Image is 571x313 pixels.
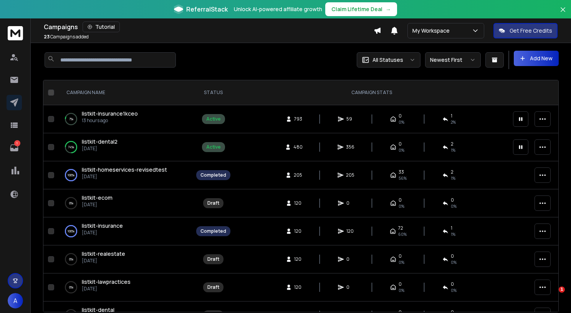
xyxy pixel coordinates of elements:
[346,172,354,178] span: 205
[399,259,404,265] span: 0%
[82,222,123,229] span: listkit-insurance
[346,144,354,150] span: 356
[543,287,561,305] iframe: Intercom live chat
[7,140,22,156] a: 1
[44,34,89,40] p: Campaigns added
[294,172,302,178] span: 205
[398,225,403,231] span: 72
[82,278,131,285] span: listkit-lawpractices
[82,166,167,174] a: listkit-homeservices-revisedtest
[399,147,404,153] span: 0%
[514,51,559,66] button: Add New
[451,259,457,265] span: 0%
[451,169,453,175] span: 2
[293,144,303,150] span: 480
[425,52,481,68] button: Newest First
[207,256,219,262] div: Draft
[82,194,113,202] a: listkit-ecom
[346,200,354,206] span: 0
[68,171,74,179] p: 100 %
[451,253,454,259] span: 0
[325,2,397,16] button: Claim Lifetime Deal→
[82,278,131,286] a: listkit-lawpractices
[386,5,391,13] span: →
[68,143,74,151] p: 74 %
[399,169,404,175] span: 33
[346,228,354,234] span: 120
[346,284,354,290] span: 0
[346,256,354,262] span: 0
[207,200,219,206] div: Draft
[451,203,457,209] span: 0%
[82,174,167,180] p: [DATE]
[82,118,138,124] p: 13 hours ago
[82,110,138,118] a: listkit-insurance1kceo
[82,286,131,292] p: [DATE]
[510,27,552,35] p: Get Free Credits
[294,200,302,206] span: 120
[83,22,120,32] button: Tutorial
[14,140,20,146] p: 1
[82,250,125,258] a: listkit-realestate
[82,202,113,208] p: [DATE]
[399,113,402,119] span: 0
[192,80,235,105] th: STATUS
[57,80,192,105] th: CAMPAIGN NAME
[399,203,404,209] span: 0%
[69,255,73,263] p: 0 %
[82,230,123,236] p: [DATE]
[451,225,452,231] span: 1
[399,287,404,293] span: 0%
[399,119,404,125] span: 0%
[451,175,455,181] span: 1 %
[57,161,192,189] td: 100%listkit-homeservices-revisedtest[DATE]
[294,256,302,262] span: 120
[559,287,565,293] span: 1
[399,175,407,181] span: 56 %
[57,133,192,161] td: 74%listkit-dental2[DATE]
[8,293,23,308] button: A
[57,245,192,273] td: 0%listkit-realestate[DATE]
[69,283,73,291] p: 0 %
[412,27,453,35] p: My Workspace
[451,113,452,119] span: 1
[451,147,455,153] span: 1 %
[82,222,123,230] a: listkit-insurance
[57,217,192,245] td: 100%listkit-insurance[DATE]
[398,231,407,237] span: 60 %
[399,197,402,203] span: 0
[69,199,73,207] p: 0 %
[82,194,113,201] span: listkit-ecom
[200,228,226,234] div: Completed
[399,253,402,259] span: 0
[346,116,354,122] span: 59
[399,281,402,287] span: 0
[57,189,192,217] td: 0%listkit-ecom[DATE]
[294,116,302,122] span: 793
[68,227,74,235] p: 100 %
[57,273,192,301] td: 0%listkit-lawpractices[DATE]
[558,5,568,23] button: Close banner
[57,105,192,133] td: 7%listkit-insurance1kceo13 hours ago
[206,144,221,150] div: Active
[44,22,374,32] div: Campaigns
[69,115,73,123] p: 7 %
[207,284,219,290] div: Draft
[82,146,118,152] p: [DATE]
[82,258,125,264] p: [DATE]
[451,141,453,147] span: 2
[235,80,508,105] th: CAMPAIGN STATS
[372,56,403,64] p: All Statuses
[82,250,125,257] span: listkit-realestate
[294,284,302,290] span: 120
[206,116,221,122] div: Active
[234,5,322,13] p: Unlock AI-powered affiliate growth
[451,119,456,125] span: 2 %
[451,287,457,293] span: 0%
[200,172,226,178] div: Completed
[82,138,118,146] a: listkit-dental2
[451,197,454,203] span: 0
